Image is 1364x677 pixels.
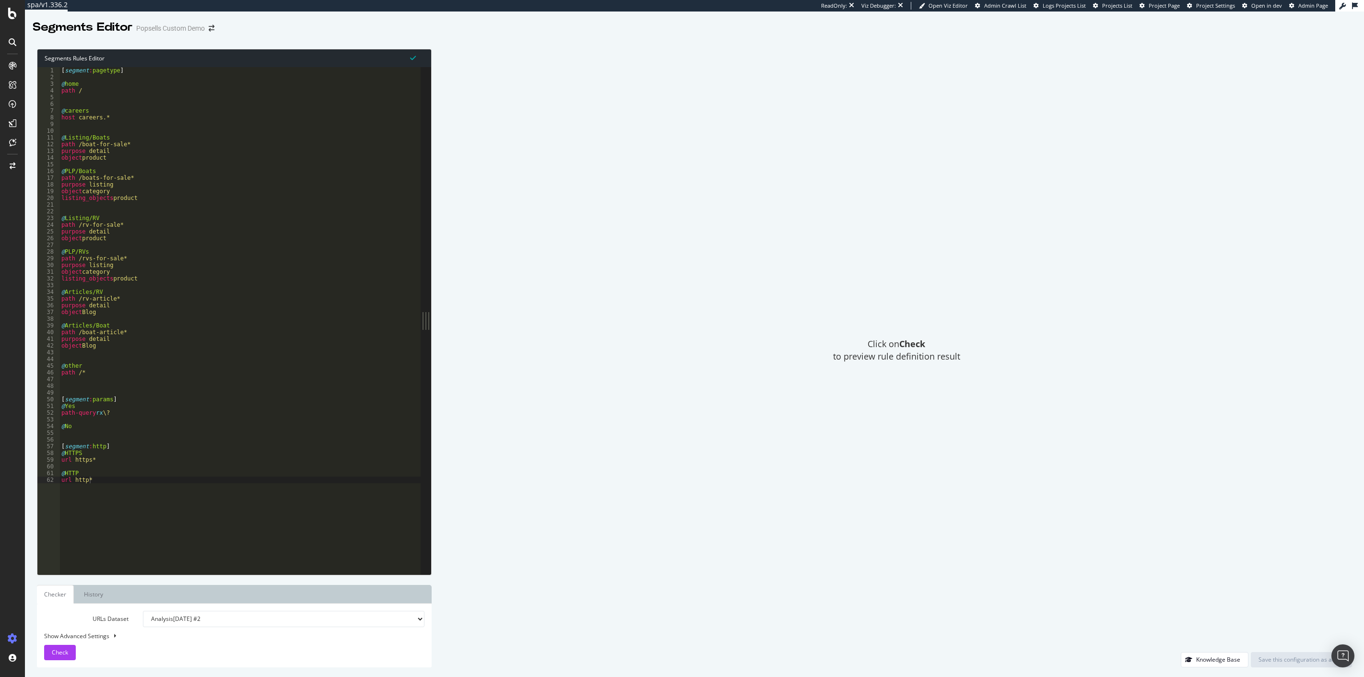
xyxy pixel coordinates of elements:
span: Check [52,648,68,656]
span: Syntax is valid [410,53,416,62]
div: 26 [37,235,60,242]
a: Checker [37,585,74,604]
div: 45 [37,362,60,369]
div: 50 [37,396,60,403]
div: 35 [37,295,60,302]
div: 11 [37,134,60,141]
div: Segments Rules Editor [37,49,431,67]
div: 60 [37,463,60,470]
div: 17 [37,175,60,181]
button: Save this configuration as active [1251,652,1352,667]
div: Open Intercom Messenger [1331,644,1354,667]
div: 37 [37,309,60,315]
span: Open Viz Editor [929,2,968,9]
div: 44 [37,356,60,362]
span: Projects List [1102,2,1132,9]
div: 34 [37,289,60,295]
div: 42 [37,342,60,349]
a: Projects List [1093,2,1132,10]
div: 16 [37,168,60,175]
div: 13 [37,148,60,154]
a: Admin Page [1289,2,1328,10]
div: 52 [37,409,60,416]
div: 51 [37,403,60,409]
div: 29 [37,255,60,262]
div: 48 [37,383,60,389]
div: 32 [37,275,60,282]
span: Project Page [1149,2,1180,9]
div: 18 [37,181,60,188]
div: 55 [37,430,60,436]
a: Admin Crawl List [975,2,1026,10]
div: 57 [37,443,60,450]
div: Popsells Custom Demo [136,23,205,33]
div: 49 [37,389,60,396]
div: 9 [37,121,60,128]
div: 53 [37,416,60,423]
div: arrow-right-arrow-left [209,25,214,32]
div: 20 [37,195,60,201]
span: Click on to preview rule definition result [833,338,960,362]
div: 14 [37,154,60,161]
div: Knowledge Base [1196,655,1240,664]
div: 23 [37,215,60,222]
div: 61 [37,470,60,477]
span: Logs Projects List [1043,2,1086,9]
div: 56 [37,436,60,443]
div: 40 [37,329,60,336]
div: 39 [37,322,60,329]
div: 19 [37,188,60,195]
label: URLs Dataset [37,611,136,627]
div: 41 [37,336,60,342]
div: 27 [37,242,60,248]
a: Open in dev [1242,2,1282,10]
div: 15 [37,161,60,168]
div: Segments Editor [33,19,132,35]
div: 47 [37,376,60,383]
div: 12 [37,141,60,148]
div: 54 [37,423,60,430]
div: 10 [37,128,60,134]
a: Project Page [1140,2,1180,10]
div: 36 [37,302,60,309]
div: 31 [37,268,60,275]
strong: Check [899,338,925,350]
div: 21 [37,201,60,208]
button: Check [44,645,76,660]
div: Show Advanced Settings [37,632,417,640]
div: 28 [37,248,60,255]
a: Open Viz Editor [919,2,968,10]
div: 58 [37,450,60,456]
div: 5 [37,94,60,101]
span: Project Settings [1196,2,1235,9]
div: 38 [37,315,60,322]
div: 2 [37,74,60,81]
a: Knowledge Base [1181,655,1248,664]
div: 4 [37,87,60,94]
div: 22 [37,208,60,215]
div: ReadOnly: [821,2,847,10]
div: 3 [37,81,60,87]
div: 1 [37,67,60,74]
a: History [76,585,111,604]
span: Open in dev [1251,2,1282,9]
div: 24 [37,222,60,228]
div: 7 [37,107,60,114]
div: 62 [37,477,60,483]
div: 59 [37,456,60,463]
div: 33 [37,282,60,289]
div: 46 [37,369,60,376]
button: Knowledge Base [1181,652,1248,667]
a: Project Settings [1187,2,1235,10]
div: 6 [37,101,60,107]
div: 25 [37,228,60,235]
span: Admin Page [1298,2,1328,9]
div: Viz Debugger: [861,2,896,10]
div: 30 [37,262,60,268]
span: Admin Crawl List [984,2,1026,9]
div: 8 [37,114,60,121]
div: 43 [37,349,60,356]
a: Logs Projects List [1034,2,1086,10]
div: Save this configuration as active [1258,655,1344,664]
